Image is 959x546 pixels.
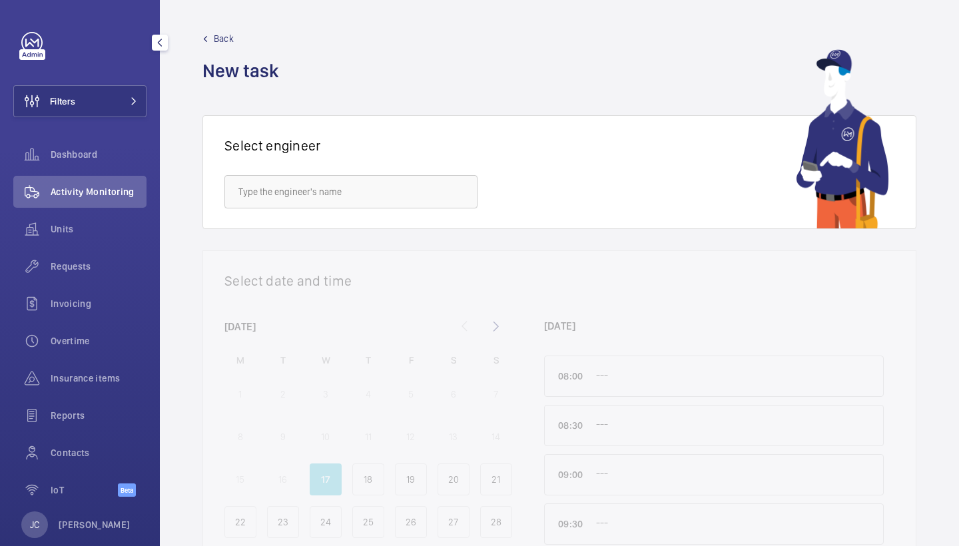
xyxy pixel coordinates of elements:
button: Filters [13,85,147,117]
span: Contacts [51,446,147,459]
span: Overtime [51,334,147,348]
img: mechanic using app [796,49,889,228]
span: Filters [50,95,75,108]
span: Activity Monitoring [51,185,147,198]
input: Type the engineer's name [224,175,478,208]
span: Requests [51,260,147,273]
h1: New task [202,59,287,83]
span: Invoicing [51,297,147,310]
span: IoT [51,483,118,497]
span: Dashboard [51,148,147,161]
p: JC [30,518,39,531]
span: Back [214,32,234,45]
p: [PERSON_NAME] [59,518,131,531]
h1: Select engineer [224,137,321,154]
span: Units [51,222,147,236]
span: Reports [51,409,147,422]
span: Beta [118,483,136,497]
span: Insurance items [51,372,147,385]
